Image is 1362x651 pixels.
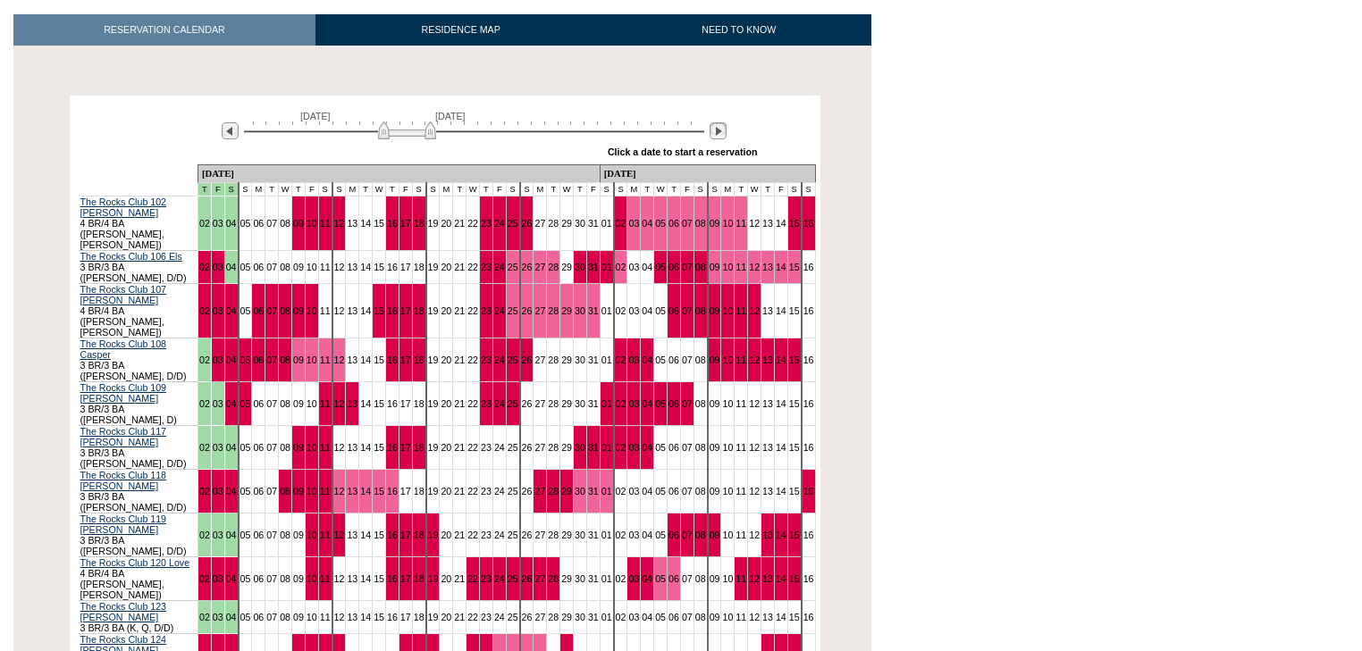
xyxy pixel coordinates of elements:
a: 14 [776,305,786,316]
a: 04 [226,398,237,409]
a: 09 [710,305,720,316]
a: 07 [682,442,693,453]
a: 11 [320,442,331,453]
a: 16 [803,218,814,229]
a: 16 [387,442,398,453]
a: 02 [199,442,210,453]
a: 08 [280,442,290,453]
a: 03 [628,355,639,365]
a: 04 [226,305,237,316]
a: 26 [522,262,533,272]
a: 23 [481,398,492,409]
a: 06 [668,398,679,409]
a: 22 [467,262,478,272]
a: 07 [682,305,693,316]
a: 23 [481,218,492,229]
a: 06 [668,355,679,365]
a: 31 [588,355,599,365]
a: 27 [534,398,545,409]
a: The Rocks Club 106 Els [80,251,182,262]
a: 10 [722,262,733,272]
a: 27 [534,218,545,229]
a: 10 [722,355,733,365]
a: 22 [467,305,478,316]
a: 14 [360,398,371,409]
a: 23 [481,262,492,272]
a: 09 [293,305,304,316]
a: 21 [454,442,465,453]
a: 09 [293,486,304,497]
a: 07 [682,218,693,229]
a: 26 [522,398,533,409]
a: 01 [601,305,612,316]
a: 25 [508,355,518,365]
a: 13 [347,442,357,453]
a: NEED TO KNOW [606,14,871,46]
a: 08 [695,355,706,365]
a: 11 [320,218,331,229]
a: 22 [467,218,478,229]
a: 21 [454,355,465,365]
a: 09 [293,262,304,272]
a: 22 [467,355,478,365]
a: 10 [722,305,733,316]
a: 14 [776,398,786,409]
a: 25 [508,218,518,229]
a: 05 [240,305,251,316]
a: 27 [534,305,545,316]
a: 16 [387,262,398,272]
a: RESIDENCE MAP [315,14,607,46]
a: 10 [307,442,317,453]
a: 04 [226,218,237,229]
a: 12 [749,262,760,272]
a: 19 [428,398,439,409]
a: 02 [199,305,210,316]
a: 05 [240,486,251,497]
a: 15 [789,262,800,272]
a: The Rocks Club 107 [PERSON_NAME] [80,284,167,305]
a: 16 [803,398,814,409]
a: 09 [710,218,720,229]
a: 04 [642,398,652,409]
a: 29 [561,218,572,229]
a: 10 [307,398,317,409]
a: 09 [710,398,720,409]
a: 04 [226,442,237,453]
a: 24 [494,355,505,365]
a: 31 [588,442,599,453]
a: 17 [400,218,411,229]
a: 11 [736,442,746,453]
a: 28 [548,305,559,316]
a: 13 [347,355,357,365]
a: 10 [722,218,733,229]
a: 11 [736,218,746,229]
a: 15 [374,305,384,316]
a: 06 [253,442,264,453]
a: 10 [307,305,317,316]
a: 24 [494,262,505,272]
a: 06 [253,398,264,409]
a: 12 [749,355,760,365]
a: 02 [616,355,626,365]
a: 21 [454,398,465,409]
a: The Rocks Club 118 [PERSON_NAME] [80,470,167,491]
a: 03 [213,305,223,316]
a: 13 [762,218,773,229]
a: 05 [240,262,251,272]
a: 10 [307,262,317,272]
a: 04 [226,486,237,497]
a: 17 [400,398,411,409]
a: 20 [441,305,451,316]
a: 12 [334,398,345,409]
a: 07 [266,486,277,497]
a: 14 [360,262,371,272]
a: 10 [307,355,317,365]
a: 16 [803,305,814,316]
a: 07 [266,218,277,229]
a: 14 [776,218,786,229]
a: 12 [749,442,760,453]
a: 06 [253,262,264,272]
a: 08 [695,262,706,272]
a: The Rocks Club 102 [PERSON_NAME] [80,196,167,218]
a: 05 [240,442,251,453]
